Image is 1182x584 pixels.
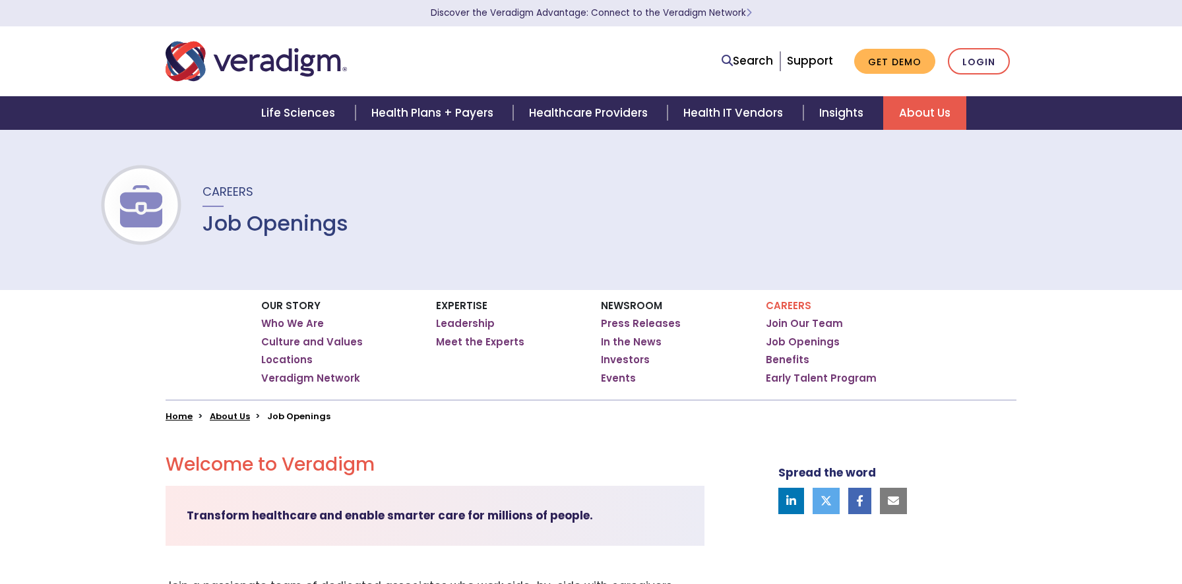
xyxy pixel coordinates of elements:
[513,96,668,130] a: Healthcare Providers
[948,48,1010,75] a: Login
[766,372,877,385] a: Early Talent Program
[436,336,524,349] a: Meet the Experts
[436,317,495,330] a: Leadership
[210,410,250,423] a: About Us
[187,508,593,523] strong: Transform healthcare and enable smarter care for millions of people.
[166,40,347,83] img: Veradigm logo
[261,372,360,385] a: Veradigm Network
[356,96,513,130] a: Health Plans + Payers
[854,49,935,74] a: Get Demo
[601,372,636,385] a: Events
[261,317,324,330] a: Who We Are
[722,52,773,70] a: Search
[261,336,363,349] a: Culture and Values
[431,7,752,19] a: Discover the Veradigm Advantage: Connect to the Veradigm NetworkLearn More
[803,96,883,130] a: Insights
[746,7,752,19] span: Learn More
[787,53,833,69] a: Support
[601,353,650,366] a: Investors
[766,336,840,349] a: Job Openings
[778,465,876,481] strong: Spread the word
[166,453,704,476] h2: Welcome to Veradigm
[166,410,193,423] a: Home
[766,353,809,366] a: Benefits
[883,96,966,130] a: About Us
[766,317,843,330] a: Join Our Team
[668,96,803,130] a: Health IT Vendors
[601,317,681,330] a: Press Releases
[601,336,662,349] a: In the News
[202,211,348,236] h1: Job Openings
[261,353,313,366] a: Locations
[245,96,355,130] a: Life Sciences
[202,183,253,200] span: Careers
